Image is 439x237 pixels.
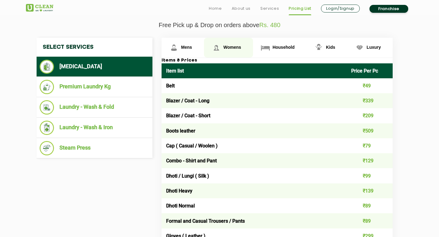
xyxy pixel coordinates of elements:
[40,60,54,74] img: Dry Cleaning
[273,45,294,50] span: Household
[347,123,393,138] td: ₹509
[162,63,347,78] th: Item list
[40,100,54,115] img: Laundry - Wash & Fold
[40,141,149,155] li: Steam Press
[326,45,335,50] span: Kids
[347,153,393,168] td: ₹129
[162,108,347,123] td: Blazer / Coat - Short
[162,168,347,183] td: Dhoti / Lungi ( Silk )
[162,123,347,138] td: Boots leather
[162,93,347,108] td: Blazer / Coat - Long
[162,153,347,168] td: Combo - Shirt and Pant
[40,121,54,135] img: Laundry - Wash & Iron
[162,138,347,153] td: Cap ( Casual / Woolen )
[40,141,54,155] img: Steam Press
[40,60,149,74] li: [MEDICAL_DATA]
[211,42,222,53] img: Womens
[169,42,179,53] img: Mens
[259,22,280,28] span: Rs. 480
[232,5,251,12] a: About us
[367,45,381,50] span: Luxury
[37,38,152,57] h4: Select Services
[347,63,393,78] th: Price Per Pc
[347,78,393,93] td: ₹49
[40,80,149,94] li: Premium Laundry Kg
[223,45,241,50] span: Womens
[40,121,149,135] li: Laundry - Wash & Iron
[162,213,347,228] td: Formal and Casual Trousers / Pants
[162,183,347,198] td: Dhoti Heavy
[289,5,311,12] a: Pricing List
[26,4,53,12] img: UClean Laundry and Dry Cleaning
[354,42,365,53] img: Luxury
[369,5,408,13] a: Franchise
[347,138,393,153] td: ₹79
[347,198,393,213] td: ₹89
[40,80,54,94] img: Premium Laundry Kg
[40,100,149,115] li: Laundry - Wash & Fold
[26,22,413,29] p: Free Pick up & Drop on orders above
[162,78,347,93] td: Belt
[162,198,347,213] td: Dhoti Normal
[260,42,271,53] img: Household
[162,58,393,63] h3: Items & Prices
[321,5,360,12] a: Login/Signup
[347,108,393,123] td: ₹209
[260,5,279,12] a: Services
[209,5,222,12] a: Home
[347,183,393,198] td: ₹139
[347,93,393,108] td: ₹339
[347,168,393,183] td: ₹99
[181,45,192,50] span: Mens
[347,213,393,228] td: ₹89
[313,42,324,53] img: Kids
